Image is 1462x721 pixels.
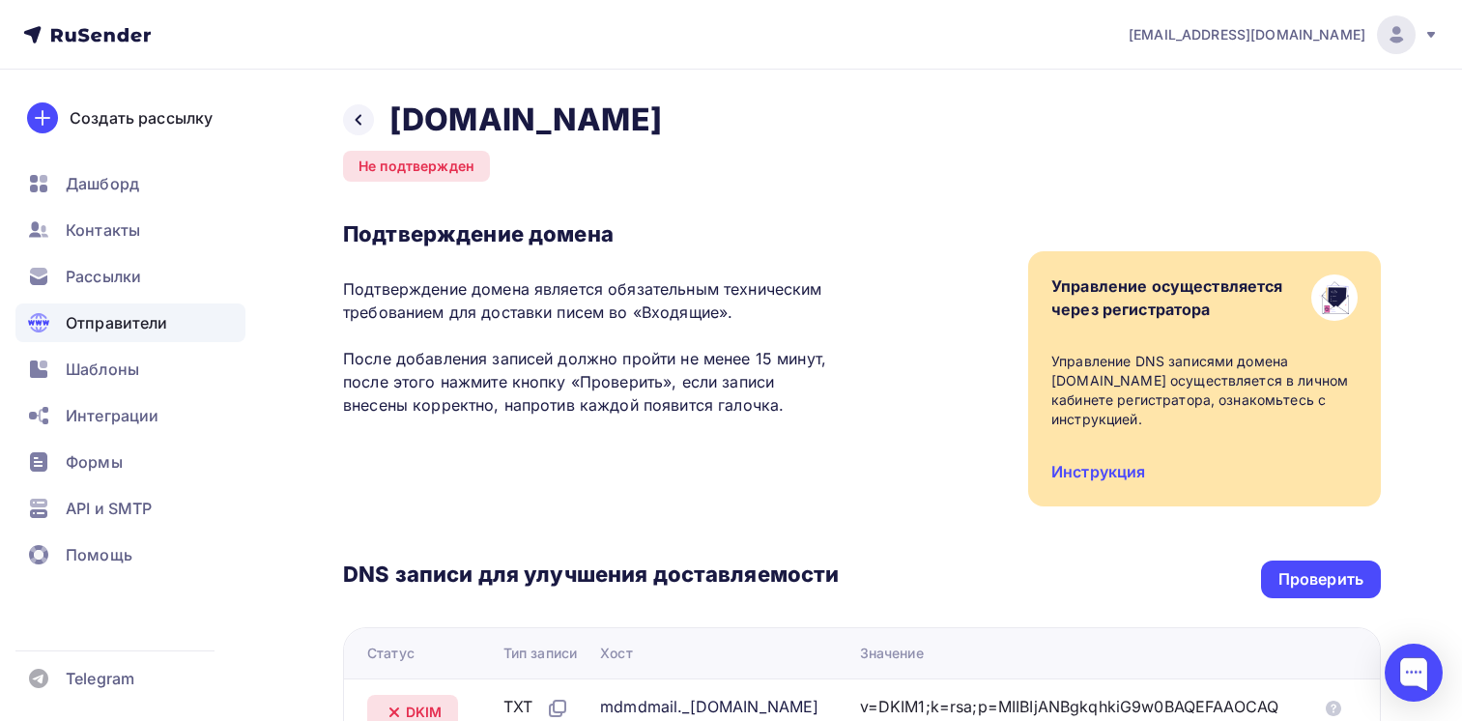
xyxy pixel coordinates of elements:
[15,303,245,342] a: Отправители
[66,404,158,427] span: Интеграции
[1129,15,1439,54] a: [EMAIL_ADDRESS][DOMAIN_NAME]
[503,695,569,720] div: TXT
[15,257,245,296] a: Рассылки
[66,265,141,288] span: Рассылки
[66,218,140,242] span: Контакты
[66,311,168,334] span: Отправители
[66,543,132,566] span: Помощь
[600,644,633,663] div: Хост
[66,667,134,690] span: Telegram
[389,101,662,139] h2: [DOMAIN_NAME]
[66,497,152,520] span: API и SMTP
[15,211,245,249] a: Контакты
[343,561,839,591] h3: DNS записи для улучшения доставляемости
[1278,568,1363,591] div: Проверить
[1129,25,1365,44] span: [EMAIL_ADDRESS][DOMAIN_NAME]
[66,358,139,381] span: Шаблоны
[367,644,415,663] div: Статус
[66,172,139,195] span: Дашборд
[70,106,213,130] div: Создать рассылку
[1051,462,1145,481] a: Инструкция
[15,443,245,481] a: Формы
[66,450,123,474] span: Формы
[343,220,839,247] h3: Подтверждение домена
[15,350,245,389] a: Шаблоны
[1051,352,1358,429] div: Управление DNS записями домена [DOMAIN_NAME] осуществляется в личном кабинете регистратора, ознак...
[503,644,577,663] div: Тип записи
[15,164,245,203] a: Дашборд
[343,277,839,417] p: Подтверждение домена является обязательным техническим требованием для доставки писем во «Входящи...
[343,151,490,182] div: Не подтвержден
[1051,274,1283,321] div: Управление осуществляется через регистратора
[860,644,924,663] div: Значение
